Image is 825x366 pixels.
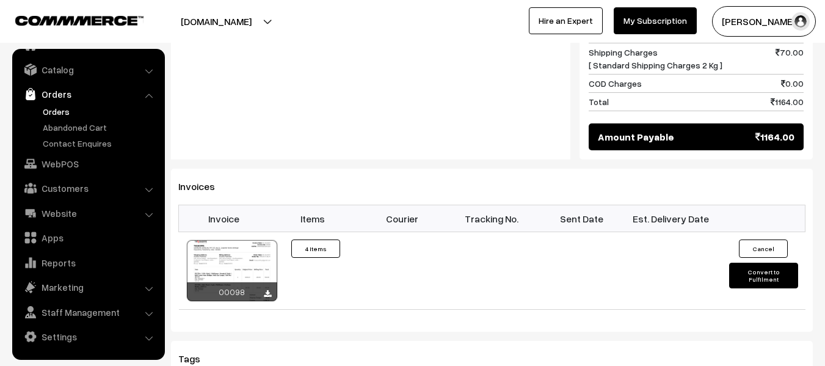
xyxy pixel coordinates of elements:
[15,83,161,105] a: Orders
[15,153,161,175] a: WebPOS
[739,240,788,258] button: Cancel
[15,227,161,249] a: Apps
[755,130,794,144] span: 1164.00
[598,130,674,144] span: Amount Payable
[178,353,215,365] span: Tags
[40,105,161,118] a: Orders
[771,95,804,108] span: 1164.00
[15,177,161,199] a: Customers
[589,46,722,71] span: Shipping Charges [ Standard Shipping Charges 2 Kg ]
[15,16,144,25] img: COMMMERCE
[15,326,161,348] a: Settings
[40,121,161,134] a: Abandoned Cart
[15,252,161,274] a: Reports
[179,205,269,232] th: Invoice
[268,205,358,232] th: Items
[589,77,642,90] span: COD Charges
[138,6,294,37] button: [DOMAIN_NAME]
[712,6,816,37] button: [PERSON_NAME]…
[447,205,537,232] th: Tracking No.
[178,180,230,192] span: Invoices
[15,276,161,298] a: Marketing
[729,263,798,288] button: Convert to Fulfilment
[291,240,340,258] button: 4 Items
[626,205,716,232] th: Est. Delivery Date
[589,95,609,108] span: Total
[781,77,804,90] span: 0.00
[776,46,804,71] span: 70.00
[40,137,161,150] a: Contact Enquires
[791,12,810,31] img: user
[15,59,161,81] a: Catalog
[529,7,603,34] a: Hire an Expert
[15,12,122,27] a: COMMMERCE
[15,301,161,323] a: Staff Management
[614,7,697,34] a: My Subscription
[358,205,448,232] th: Courier
[15,202,161,224] a: Website
[537,205,627,232] th: Sent Date
[187,282,277,301] div: 00098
